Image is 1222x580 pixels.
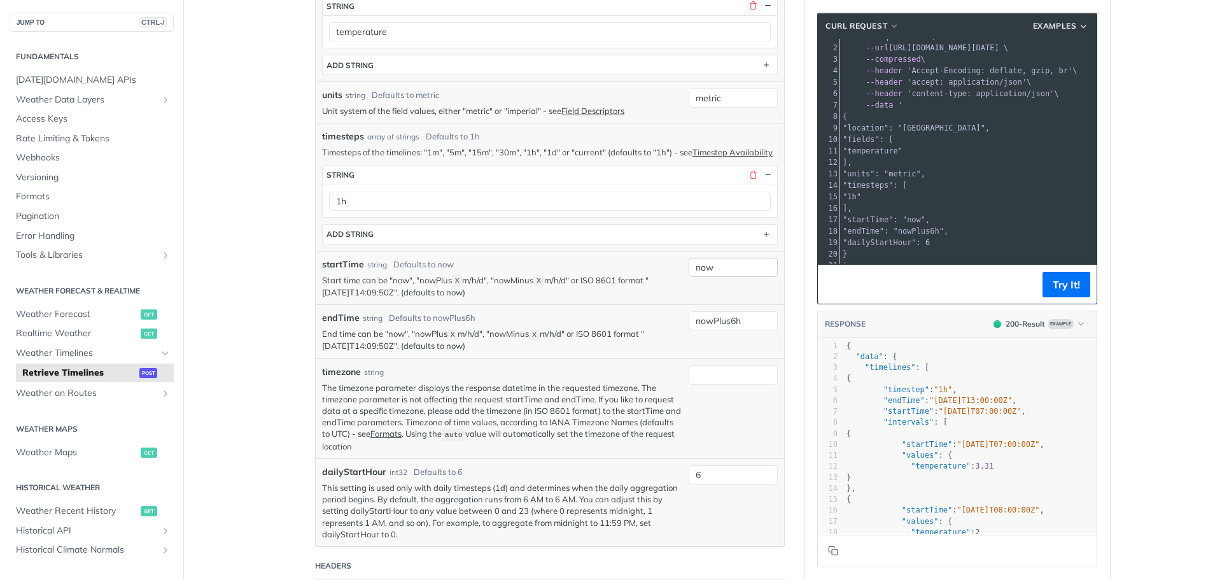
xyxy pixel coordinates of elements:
[10,344,174,363] a: Weather TimelinesHide subpages for Weather Timelines
[846,341,851,350] span: {
[10,502,174,521] a: Weather Recent Historyget
[322,105,682,117] p: Unit system of the field values, either "metric" or "imperial" - see
[818,214,839,225] div: 17
[818,145,839,157] div: 11
[911,462,971,470] span: "temperature"
[846,506,1044,514] span: : ,
[843,250,847,258] span: }
[537,277,541,286] span: X
[866,78,902,87] span: --header
[327,1,355,11] div: string
[902,440,952,449] span: "startTime"
[975,462,994,470] span: 3.31
[818,450,838,461] div: 11
[818,527,838,538] div: 18
[843,78,1031,87] span: \
[363,313,383,324] div: string
[1033,20,1077,32] span: Examples
[907,66,1072,75] span: 'Accept-Encoding: deflate, gzip, br'
[818,260,839,271] div: 21
[866,101,893,110] span: --data
[843,158,852,167] span: ],
[10,110,174,129] a: Access Keys
[818,395,838,406] div: 6
[843,215,930,224] span: "startTime": "now",
[141,448,157,458] span: get
[10,227,174,246] a: Error Handling
[824,541,842,560] button: Copy to clipboard
[818,461,838,472] div: 12
[16,308,137,321] span: Weather Forecast
[843,146,902,155] span: "temperature"
[818,88,839,99] div: 6
[818,516,838,527] div: 17
[902,451,939,460] span: "values"
[902,517,939,526] span: "values"
[16,230,171,243] span: Error Handling
[451,330,455,339] span: X
[327,60,374,70] div: ADD string
[10,482,174,493] h2: Historical Weather
[532,330,537,339] span: X
[139,17,167,27] span: CTRL-/
[160,95,171,105] button: Show subpages for Weather Data Layers
[141,309,157,320] span: get
[762,169,773,181] button: Hide
[818,168,839,180] div: 13
[866,89,902,98] span: --header
[414,466,463,479] div: Defaults to 6
[346,90,365,101] div: string
[846,440,1044,449] span: : ,
[818,439,838,450] div: 10
[883,385,929,394] span: "timestep"
[16,210,171,223] span: Pagination
[818,99,839,111] div: 7
[911,528,971,537] span: "temperature"
[16,113,171,125] span: Access Keys
[865,363,915,372] span: "timelines"
[818,202,839,214] div: 16
[1029,20,1093,32] button: Examples
[846,352,897,361] span: : {
[818,341,838,351] div: 1
[16,347,157,360] span: Weather Timelines
[10,207,174,226] a: Pagination
[692,147,773,157] a: Timestep Availability
[818,191,839,202] div: 15
[843,112,847,121] span: {
[322,465,386,479] label: dailyStartHour
[843,89,1059,98] span: \
[846,528,980,537] span: :
[818,417,838,428] div: 8
[821,20,904,32] button: cURL Request
[160,526,171,536] button: Show subpages for Historical API
[1043,272,1090,297] button: Try It!
[10,148,174,167] a: Webhooks
[818,76,839,88] div: 5
[843,204,852,213] span: ],
[843,43,1008,52] span: [URL][DOMAIN_NAME][DATE] \
[843,261,847,270] span: '
[907,89,1054,98] span: 'content-type: application/json'
[818,157,839,168] div: 12
[843,169,925,178] span: "units": "metric",
[883,418,934,427] span: "intervals"
[866,55,921,64] span: --compressed
[322,274,682,299] p: Start time can be "now", "nowPlus m/h/d", "nowMinus m/h/d" or ISO 8601 format "[DATE]T14:09:50Z"....
[16,364,174,383] a: Retrieve Timelinespost
[846,396,1016,405] span: : ,
[322,365,361,379] label: timezone
[10,384,174,403] a: Weather on RoutesShow subpages for Weather on Routes
[455,277,460,286] span: X
[818,134,839,145] div: 10
[16,505,137,518] span: Weather Recent History
[16,387,157,400] span: Weather on Routes
[1048,319,1074,329] span: Example
[10,13,174,32] button: JUMP TOCTRL-/
[818,351,838,362] div: 2
[994,320,1001,328] span: 200
[818,180,839,191] div: 14
[843,238,930,247] span: "dailyStartHour": 6
[846,385,957,394] span: : ,
[818,373,838,384] div: 4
